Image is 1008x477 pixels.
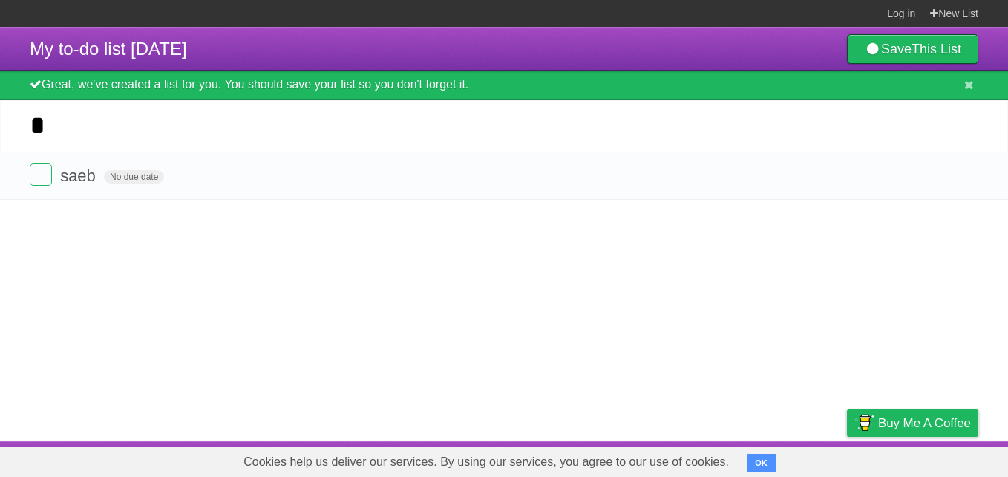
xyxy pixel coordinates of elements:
a: About [649,445,681,473]
b: This List [912,42,961,56]
a: Developers [698,445,759,473]
span: saeb [60,166,99,185]
a: Buy me a coffee [847,409,978,437]
span: Cookies help us deliver our services. By using our services, you agree to our use of cookies. [229,447,744,477]
a: SaveThis List [847,34,978,64]
label: Done [30,163,52,186]
span: My to-do list [DATE] [30,39,187,59]
a: Privacy [828,445,866,473]
button: OK [747,454,776,472]
a: Suggest a feature [885,445,978,473]
span: Buy me a coffee [878,410,971,436]
a: Terms [777,445,810,473]
img: Buy me a coffee [854,410,874,435]
span: No due date [104,170,164,184]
